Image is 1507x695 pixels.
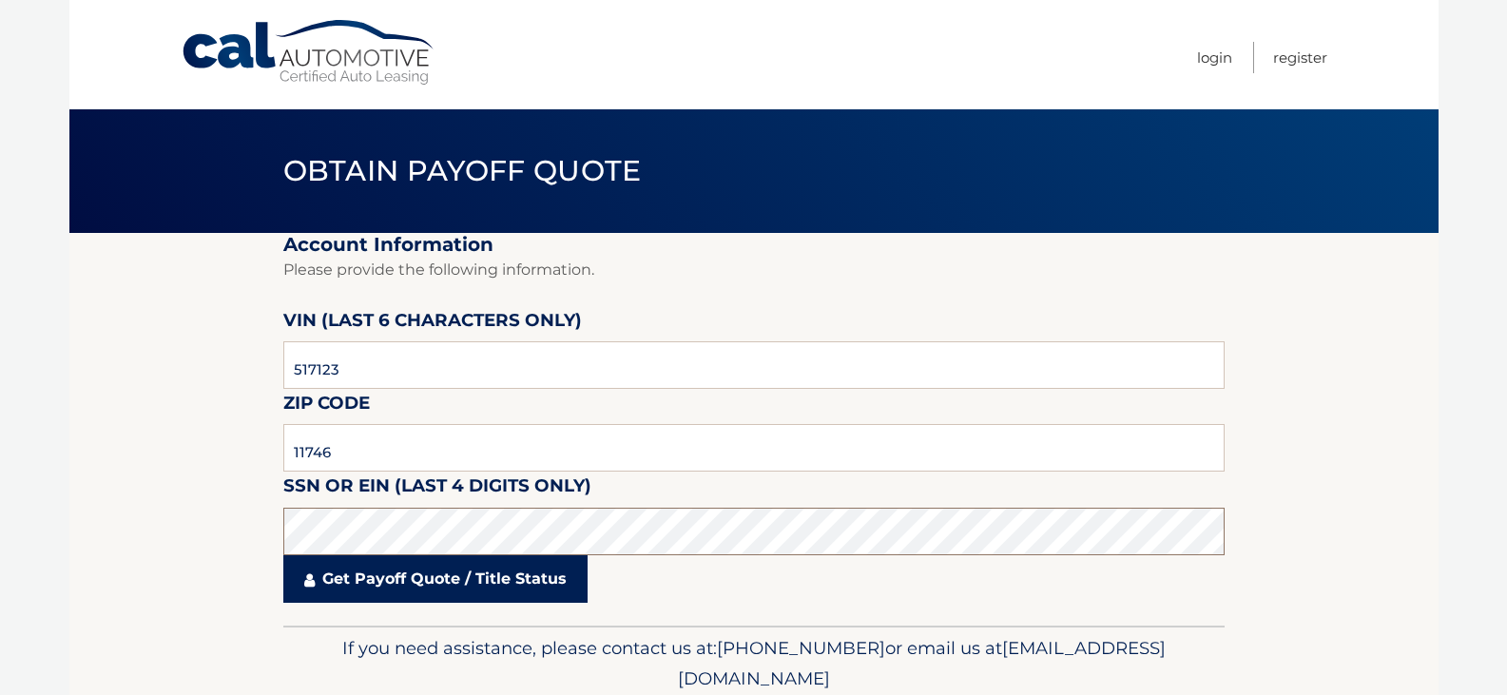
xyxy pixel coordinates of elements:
[283,555,588,603] a: Get Payoff Quote / Title Status
[283,153,642,188] span: Obtain Payoff Quote
[717,637,885,659] span: [PHONE_NUMBER]
[283,306,582,341] label: VIN (last 6 characters only)
[1197,42,1232,73] a: Login
[1273,42,1327,73] a: Register
[283,233,1225,257] h2: Account Information
[283,472,591,507] label: SSN or EIN (last 4 digits only)
[296,633,1212,694] p: If you need assistance, please contact us at: or email us at
[283,389,370,424] label: Zip Code
[283,257,1225,283] p: Please provide the following information.
[181,19,437,87] a: Cal Automotive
